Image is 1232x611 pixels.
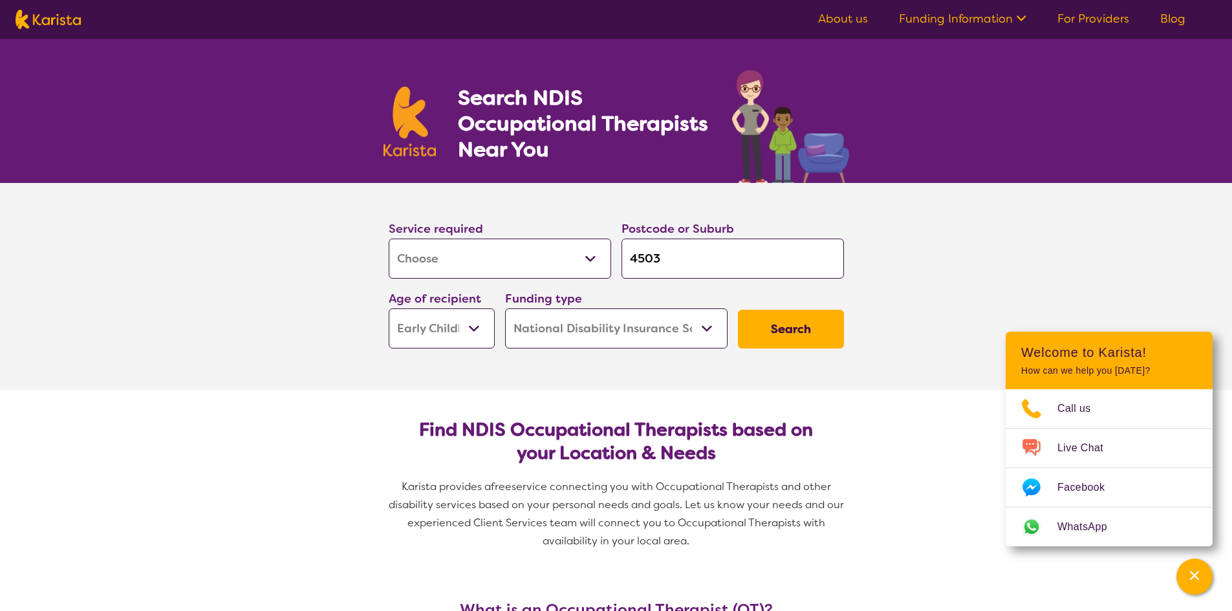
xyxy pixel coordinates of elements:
[1057,517,1123,537] span: WhatsApp
[1006,389,1213,546] ul: Choose channel
[389,221,483,237] label: Service required
[1021,365,1197,376] p: How can we help you [DATE]?
[732,70,849,183] img: occupational-therapy
[1006,332,1213,546] div: Channel Menu
[1057,11,1129,27] a: For Providers
[389,480,847,548] span: service connecting you with Occupational Therapists and other disability services based on your p...
[384,87,437,156] img: Karista logo
[402,480,491,493] span: Karista provides a
[491,480,512,493] span: free
[1057,438,1119,458] span: Live Chat
[389,291,481,306] label: Age of recipient
[399,418,834,465] h2: Find NDIS Occupational Therapists based on your Location & Needs
[1057,478,1120,497] span: Facebook
[1057,399,1107,418] span: Call us
[458,85,709,162] h1: Search NDIS Occupational Therapists Near You
[1006,508,1213,546] a: Web link opens in a new tab.
[621,221,734,237] label: Postcode or Suburb
[1176,559,1213,595] button: Channel Menu
[505,291,582,306] label: Funding type
[738,310,844,348] button: Search
[621,239,844,279] input: Type
[818,11,868,27] a: About us
[1160,11,1185,27] a: Blog
[1021,345,1197,360] h2: Welcome to Karista!
[899,11,1026,27] a: Funding Information
[16,10,81,29] img: Karista logo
